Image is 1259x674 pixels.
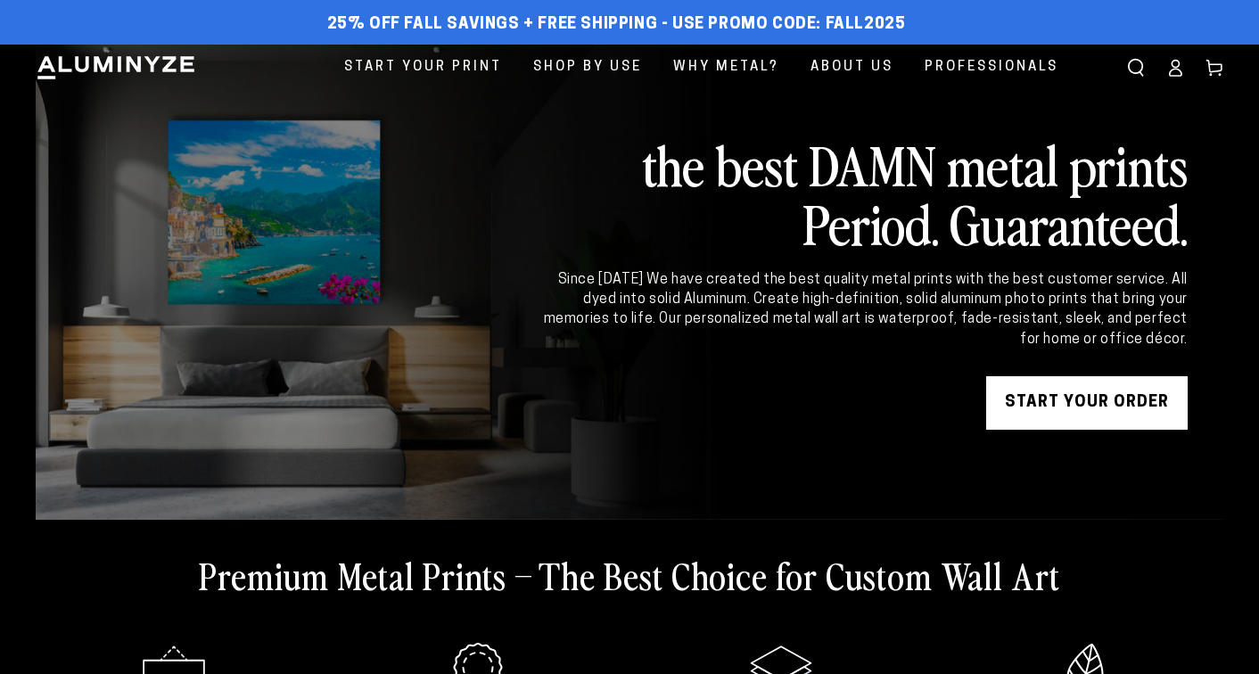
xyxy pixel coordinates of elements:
span: About Us [811,55,893,79]
span: Start Your Print [344,55,502,79]
a: About Us [797,45,907,90]
a: START YOUR Order [986,376,1188,430]
img: Aluminyze [36,54,196,81]
span: 25% off FALL Savings + Free Shipping - Use Promo Code: FALL2025 [327,15,906,35]
summary: Search our site [1116,48,1156,87]
span: Shop By Use [533,55,642,79]
h2: the best DAMN metal prints Period. Guaranteed. [540,135,1188,252]
a: Why Metal? [660,45,793,90]
div: Since [DATE] We have created the best quality metal prints with the best customer service. All dy... [540,270,1188,350]
span: Professionals [925,55,1058,79]
a: Start Your Print [331,45,515,90]
h2: Premium Metal Prints – The Best Choice for Custom Wall Art [199,552,1060,598]
a: Professionals [911,45,1072,90]
span: Why Metal? [673,55,779,79]
a: Shop By Use [520,45,655,90]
